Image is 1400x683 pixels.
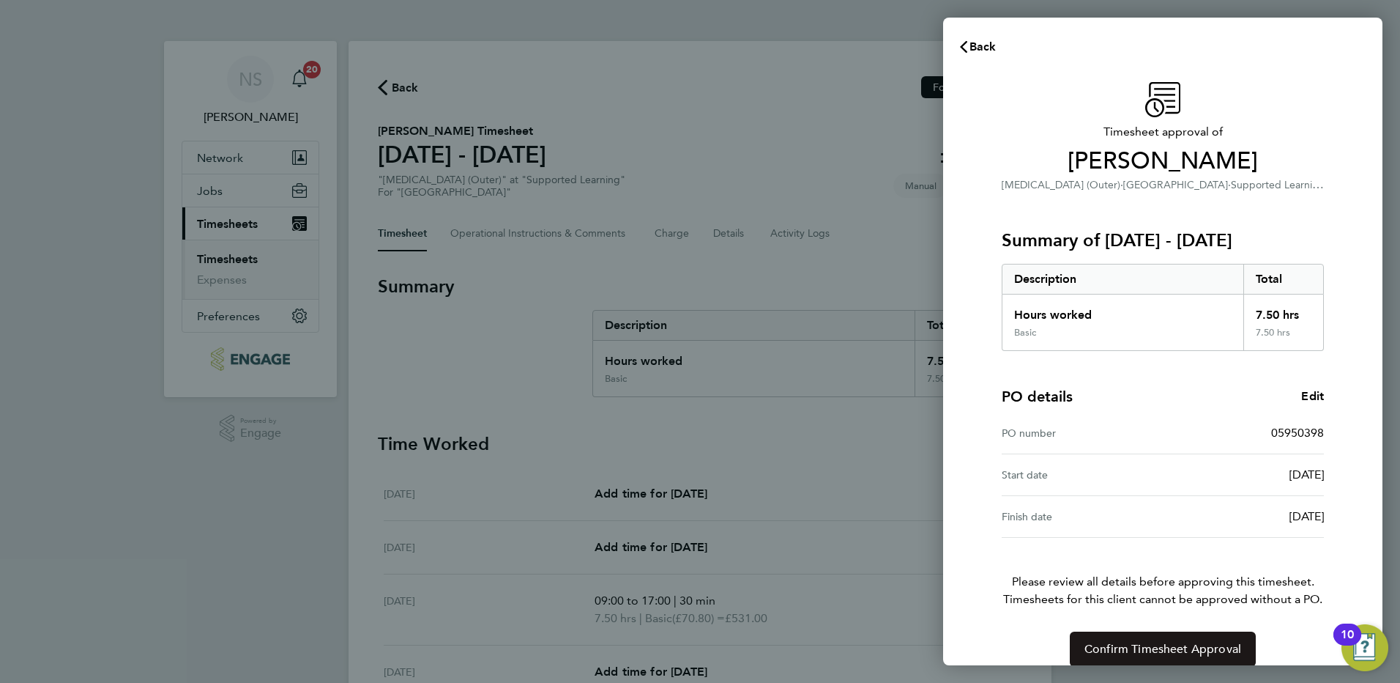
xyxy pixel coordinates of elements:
[1123,179,1228,191] span: [GEOGRAPHIC_DATA]
[1002,147,1324,176] span: [PERSON_NAME]
[1002,229,1324,252] h3: Summary of [DATE] - [DATE]
[1002,264,1324,351] div: Summary of 25 - 31 Aug 2025
[1271,426,1324,440] span: 05950398
[1231,177,1325,191] span: Supported Learning
[1002,386,1073,407] h4: PO details
[1341,635,1354,654] div: 10
[969,40,997,53] span: Back
[1002,466,1163,484] div: Start date
[1120,179,1123,191] span: ·
[943,32,1011,62] button: Back
[1243,327,1324,350] div: 7.50 hrs
[1002,424,1163,442] div: PO number
[1002,265,1243,294] div: Description
[1002,508,1163,525] div: Finish date
[1002,295,1243,327] div: Hours worked
[1301,388,1324,405] a: Edit
[1163,466,1324,484] div: [DATE]
[1341,624,1388,671] button: Open Resource Center, 10 new notifications
[984,538,1341,608] p: Please review all details before approving this timesheet.
[984,591,1341,608] span: Timesheets for this client cannot be approved without a PO.
[1163,508,1324,525] div: [DATE]
[1243,295,1324,327] div: 7.50 hrs
[1070,632,1256,667] button: Confirm Timesheet Approval
[1228,179,1231,191] span: ·
[1243,265,1324,294] div: Total
[1084,642,1241,657] span: Confirm Timesheet Approval
[1002,179,1120,191] span: [MEDICAL_DATA] (Outer)
[1014,327,1036,339] div: Basic
[1002,123,1324,141] span: Timesheet approval of
[1301,389,1324,403] span: Edit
